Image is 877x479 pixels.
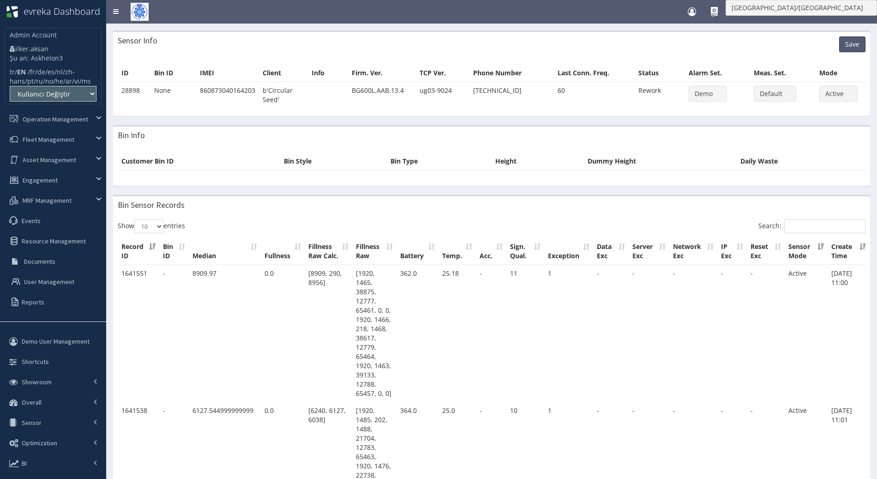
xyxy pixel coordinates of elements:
th: TCP Ver. [416,65,470,82]
td: [1920, 1465, 38875, 12777, 65461, 0, 0, 1920, 1466, 218, 1468, 38617, 12779, 65464, 1920, 1463, 3... [352,265,396,402]
th: Info [308,65,348,82]
th: Dummy Height [584,153,737,170]
th: Bin ID [150,65,196,82]
input: Search: [784,219,865,233]
span: Asset Management [23,156,76,164]
th: Alarm Set. [685,65,750,82]
a: ar [66,77,72,85]
td: [8909, 290, 8956] [305,265,352,402]
th: Acc.: activate to sort column ascending [476,238,506,265]
td: - [669,265,717,402]
td: [DATE] 11:00 [828,265,870,402]
th: Bin Style [280,153,386,170]
p: Admin Account [10,30,63,40]
th: Daily Waste [737,153,865,170]
button: Demo [689,86,727,102]
a: Documents [2,251,106,272]
b: EN [17,67,26,76]
label: Search: [758,219,865,233]
span: Default [760,89,784,98]
a: de [37,67,45,76]
td: 1641551 [118,265,159,402]
a: tr [10,67,15,76]
span: Sensor [22,418,42,427]
th: Fullness: activate to sort column ascending [261,238,305,265]
th: Mode [816,65,865,82]
th: Fillness Raw Calc.: activate to sort column ascending [305,238,352,265]
li: / / / / / / / / / / / / / [10,67,96,86]
a: he [55,77,63,85]
th: Temp.: activate to sort column ascending [438,238,476,265]
a: no [45,77,53,85]
td: 11 [506,265,544,402]
a: Reports [2,292,106,312]
td: 0.0 [261,265,305,402]
span: [GEOGRAPHIC_DATA]/[GEOGRAPHIC_DATA] [732,3,865,12]
th: Phone Number [469,65,554,82]
a: ms [82,77,91,85]
select: Showentries [134,219,163,233]
td: - [747,265,785,402]
span: User Management [24,278,74,286]
a: zh-hans [10,67,75,85]
td: 1 [544,265,593,402]
button: Save [839,36,865,52]
td: - [476,265,506,402]
td: - [717,265,747,402]
th: Last Conn. Freq. [554,65,635,82]
td: Rework [635,82,685,108]
label: Show entries [118,219,185,233]
th: Reset Exc: activate to sort column ascending [747,238,785,265]
th: Data Exc: activate to sort column ascending [593,238,628,265]
span: Operation Management [23,115,88,123]
th: Exception: activate to sort column ascending [544,238,593,265]
span: BI [22,459,27,467]
td: 362.0 [396,265,438,402]
a: nl [57,67,63,76]
th: Client [259,65,307,82]
th: Sensor Mode: activate to sort column ascending [785,238,828,265]
td: 8909.97 [189,265,261,402]
th: Meas. Set. [750,65,816,82]
td: 860873040164203 [196,82,259,108]
span: Engagement [23,176,58,184]
a: fr [30,67,35,76]
a: pt [27,77,34,85]
span: MRF Management [23,196,72,205]
td: Active [785,265,828,402]
th: IMEI [196,65,259,82]
span: Fleet Management [23,135,74,144]
td: ug03-9024 [416,82,470,108]
span: Optimization [22,439,57,447]
span: Demo User Management [22,337,90,346]
span: Shortcuts [22,358,49,366]
td: 60 [554,82,635,108]
a: ru [36,77,43,85]
th: Fillness Raw: activate to sort column ascending [352,238,396,265]
h3: Bin Sensor Records [118,201,185,209]
td: - [593,265,628,402]
td: b'Circular Seed' [259,82,307,108]
span: Active [825,89,846,98]
th: Bin Type [387,153,492,170]
span: Overall [22,398,42,406]
td: BG600L.AAB.13.4 [348,82,416,108]
span: Documents [24,257,55,266]
h3: Sensor Info [118,36,157,45]
th: Record ID: activate to sort column ascending [118,238,159,265]
td: 25.18 [438,265,476,402]
a: es [48,67,54,76]
iframe: JSD widget [845,442,877,479]
th: Status [635,65,685,82]
span: Reports [22,298,44,306]
th: Median: activate to sort column ascending [189,238,261,265]
th: Firm. Ver. [348,65,416,82]
span: evreka Dashboard [24,5,100,18]
th: IP Exc: activate to sort column ascending [717,238,747,265]
button: Active [819,86,858,102]
td: - [159,265,189,402]
th: Sign. Qual.: activate to sort column ascending [506,238,544,265]
td: [TECHNICAL_ID] [469,82,554,108]
td: - [629,265,669,402]
th: Battery: activate to sort column ascending [396,238,438,265]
